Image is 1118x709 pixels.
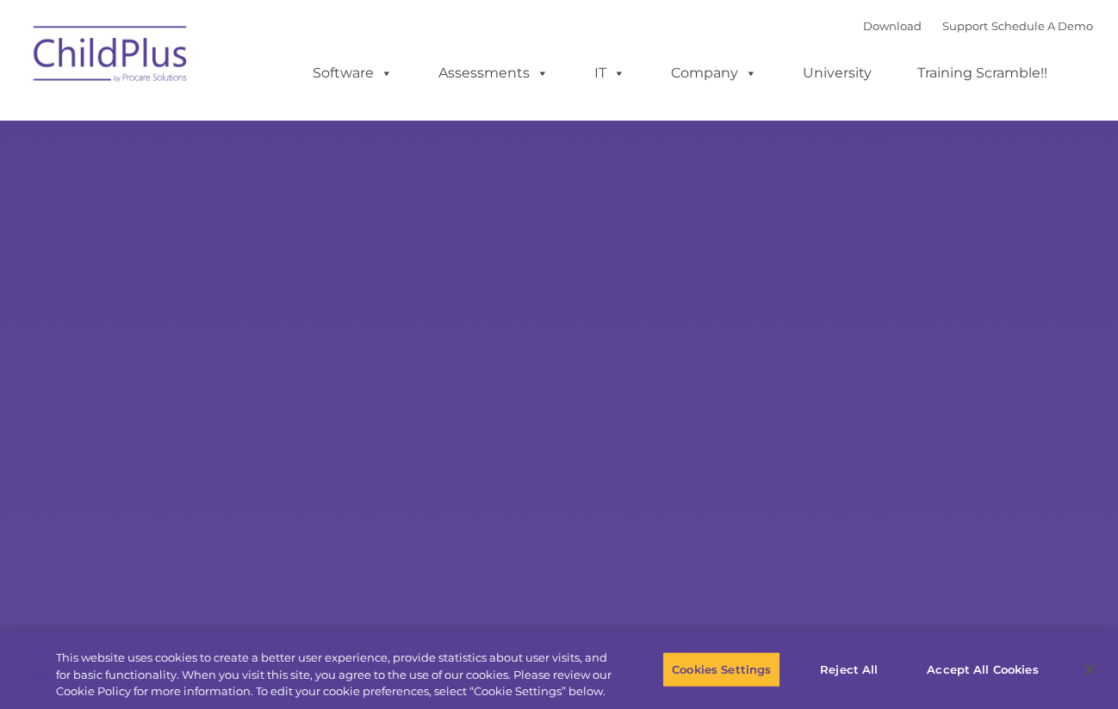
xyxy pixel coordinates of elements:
a: University [786,56,889,90]
a: Software [295,56,410,90]
button: Close [1071,650,1109,688]
button: Accept All Cookies [917,651,1047,687]
font: | [863,19,1093,33]
a: Training Scramble!! [900,56,1065,90]
a: Assessments [421,56,566,90]
img: ChildPlus by Procare Solutions [25,14,197,100]
a: Schedule A Demo [991,19,1093,33]
div: This website uses cookies to create a better user experience, provide statistics about user visit... [56,650,615,700]
button: Cookies Settings [662,651,780,687]
button: Reject All [795,651,903,687]
a: Support [942,19,988,33]
a: Download [863,19,922,33]
a: IT [577,56,643,90]
a: Company [654,56,774,90]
